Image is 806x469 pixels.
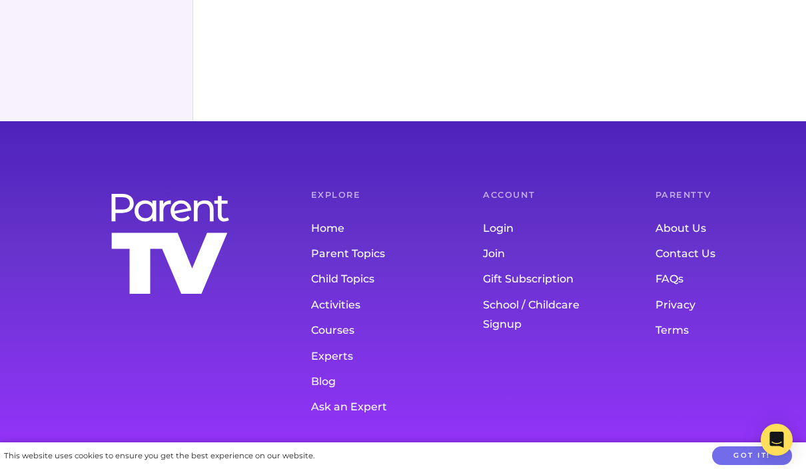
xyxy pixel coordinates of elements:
[483,292,602,337] a: School / Childcare Signup
[655,292,775,318] a: Privacy
[311,344,430,369] a: Experts
[311,369,430,394] a: Blog
[311,267,430,292] a: Child Topics
[311,292,430,318] a: Activities
[4,449,314,463] div: This website uses cookies to ensure you get the best experience on our website.
[655,267,775,292] a: FAQs
[311,318,430,343] a: Courses
[712,446,792,466] button: Got it!
[655,318,775,343] a: Terms
[655,216,775,241] a: About Us
[655,241,775,266] a: Contact Us
[311,395,430,420] a: Ask an Expert
[107,191,233,298] img: parenttv-logo-stacked-white.f9d0032.svg
[761,424,793,456] div: Open Intercom Messenger
[483,241,602,266] a: Join
[311,241,430,266] a: Parent Topics
[483,191,602,200] h6: Account
[483,216,602,241] a: Login
[311,216,430,241] a: Home
[483,267,602,292] a: Gift Subscription
[655,191,775,200] h6: ParentTV
[311,191,430,200] h6: Explore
